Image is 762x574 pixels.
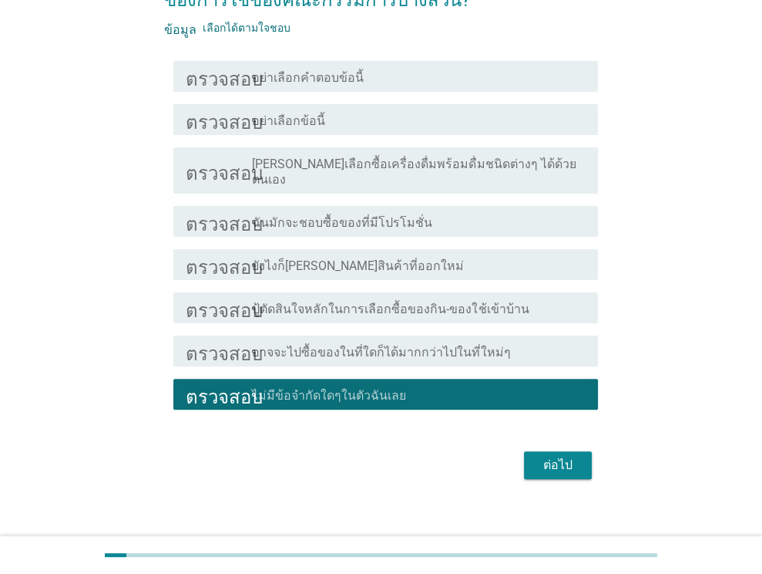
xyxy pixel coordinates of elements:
font: ตรวจสอบ [186,385,263,403]
font: ข้อมูล [164,22,196,34]
font: อย่าเลือกคำตอบข้อนี้ [252,70,364,85]
font: อาจจะไปซื้อของในที่ใดก็ได้มากกว่าไปในที่ใหม่ๆ [252,345,510,360]
font: ยังไงก็[PERSON_NAME]สินค้าที่ออกใหม่ [252,258,464,273]
font: อย่าเลือกข้อนี้ [252,113,325,128]
font: ตรวจสอบ [186,342,263,360]
font: ต่อไป [543,458,572,472]
font: ตรวจสอบ [186,255,263,274]
font: ปู้ตัดสินใจหลักในการเลือกซื้อของกิน-ของใช้เข้าบ้าน [252,302,529,316]
font: ตรวจสอบ [186,161,263,180]
button: ต่อไป [524,451,592,479]
font: ตรวจสอบ [186,67,263,86]
font: เลือกได้ตามใจชอบ [203,22,290,34]
font: ไม่มีข้อจำกัดใดๆในตัวฉันเลย [252,388,406,403]
font: ตรวจสอบ [186,110,263,129]
font: ฉันมักจะชอบซื้อของที่มีโปรโมชั่น [252,215,432,230]
font: [PERSON_NAME]เลือกซื้อเครื่องดื่มพร้อมดื่มชนิดต่างๆ ได้ด้วยตนเอง [252,157,576,187]
font: ตรวจสอบ [186,299,263,317]
font: ตรวจสอบ [186,212,263,231]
